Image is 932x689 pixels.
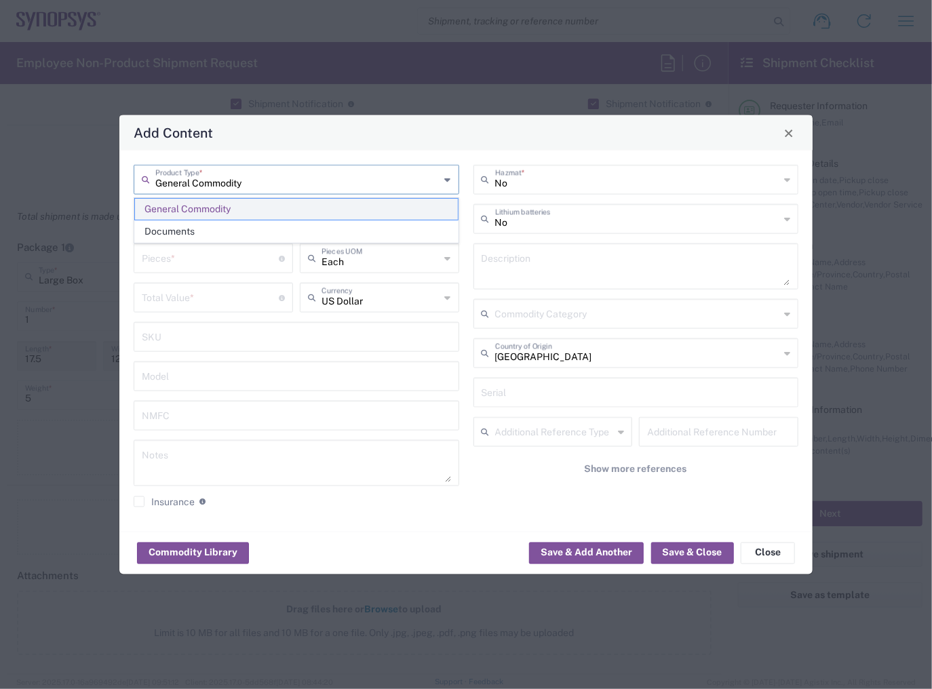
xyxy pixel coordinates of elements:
button: Commodity Library [137,542,249,564]
h4: Add Content [134,123,213,142]
button: Save & Add Another [529,542,644,564]
button: Close [779,123,798,142]
label: Insurance [134,496,195,507]
span: Documents [135,221,458,242]
button: Save & Close [651,542,734,564]
span: Show more references [585,462,687,475]
button: Close [741,542,795,564]
span: General Commodity [135,199,458,220]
